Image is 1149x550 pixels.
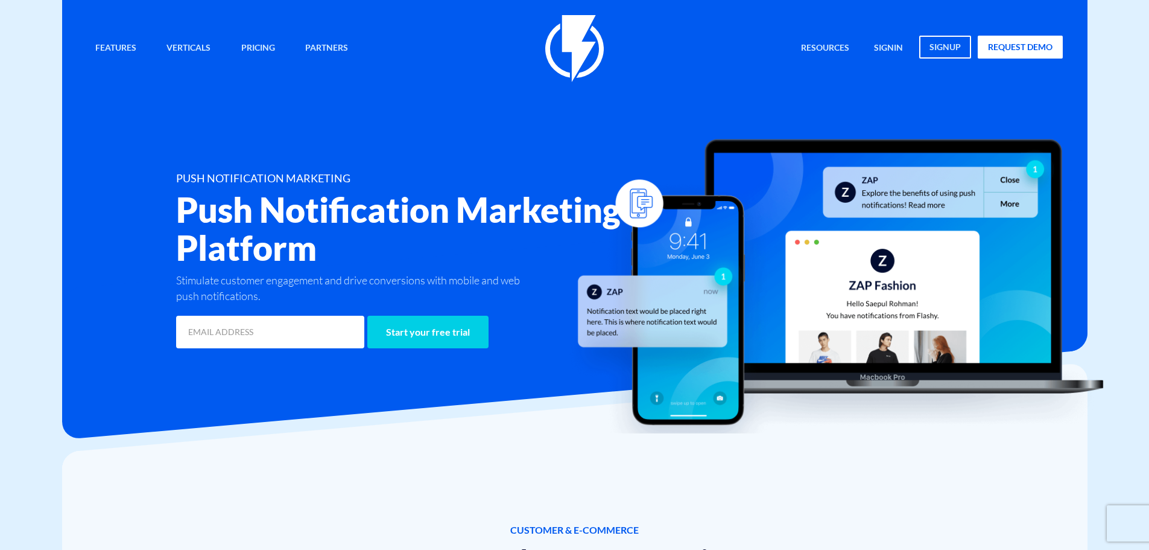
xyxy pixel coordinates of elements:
[978,36,1063,59] a: request demo
[865,36,912,62] a: signin
[176,173,647,185] h1: Push Notification Marketing
[232,36,284,62] a: Pricing
[176,316,364,348] input: EMAIL ADDRESS
[86,36,145,62] a: Features
[792,36,858,62] a: Resources
[176,273,525,304] p: Stimulate customer engagement and drive conversions with mobile and web push notifications.
[367,316,489,348] input: Start your free trial
[176,191,647,267] h2: Push Notification Marketing Platform
[296,36,357,62] a: Partners
[919,36,971,59] a: signup
[157,36,220,62] a: Verticals
[359,523,790,537] span: CUSTOMER & E-COMMERCE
